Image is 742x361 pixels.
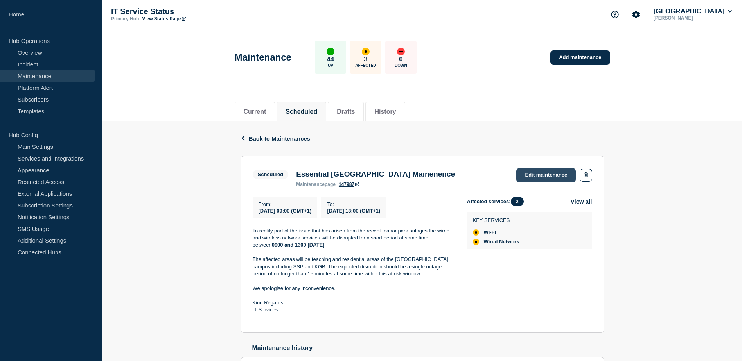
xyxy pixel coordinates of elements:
div: up [327,48,334,55]
span: Wired Network [484,239,519,245]
div: affected [473,239,479,245]
button: Scheduled [286,108,317,115]
p: To : [327,201,380,207]
h2: Maintenance history [252,345,604,352]
p: IT Services. [253,306,455,313]
p: From : [259,201,312,207]
button: Account settings [628,6,644,23]
p: 0 [399,55,402,63]
span: [DATE] 13:00 (GMT+1) [327,208,380,214]
a: View Status Page [142,16,185,21]
span: Affected services: [467,197,528,206]
p: Kind Regards [253,299,455,306]
p: page [296,182,336,187]
strong: 0900 and 1300 [DATE] [272,242,325,248]
a: Add maintenance [550,50,610,65]
button: Current [244,108,266,115]
p: 3 [364,55,367,63]
div: affected [473,229,479,236]
span: Back to Maintenances [249,135,311,142]
p: IT Service Status [111,7,268,16]
button: [GEOGRAPHIC_DATA] [652,7,733,15]
div: down [397,48,405,55]
div: affected [362,48,370,55]
p: The affected areas will be teaching and residential areas of the [GEOGRAPHIC_DATA] campus includi... [253,256,455,277]
button: Back to Maintenances [241,135,311,142]
button: Drafts [337,108,355,115]
p: 44 [327,55,334,63]
button: View all [571,197,592,206]
p: To rectify part of the issue that has arisen from the recent manor park outages the wired and wir... [253,227,455,249]
span: 2 [511,197,524,206]
p: KEY SERVICES [473,217,519,223]
a: Edit maintenance [516,168,576,182]
p: [PERSON_NAME] [652,15,733,21]
span: Wi-Fi [484,229,496,236]
p: Up [328,63,333,68]
a: 147987 [339,182,359,187]
span: Scheduled [253,170,289,179]
span: [DATE] 09:00 (GMT+1) [259,208,312,214]
p: Primary Hub [111,16,139,21]
span: maintenance [296,182,325,187]
p: Affected [355,63,376,68]
p: We apologise for any inconvenience. [253,285,455,292]
h3: Essential [GEOGRAPHIC_DATA] Mainenence [296,170,455,179]
button: History [374,108,396,115]
h1: Maintenance [235,52,291,63]
p: Down [395,63,407,68]
button: Support [607,6,623,23]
